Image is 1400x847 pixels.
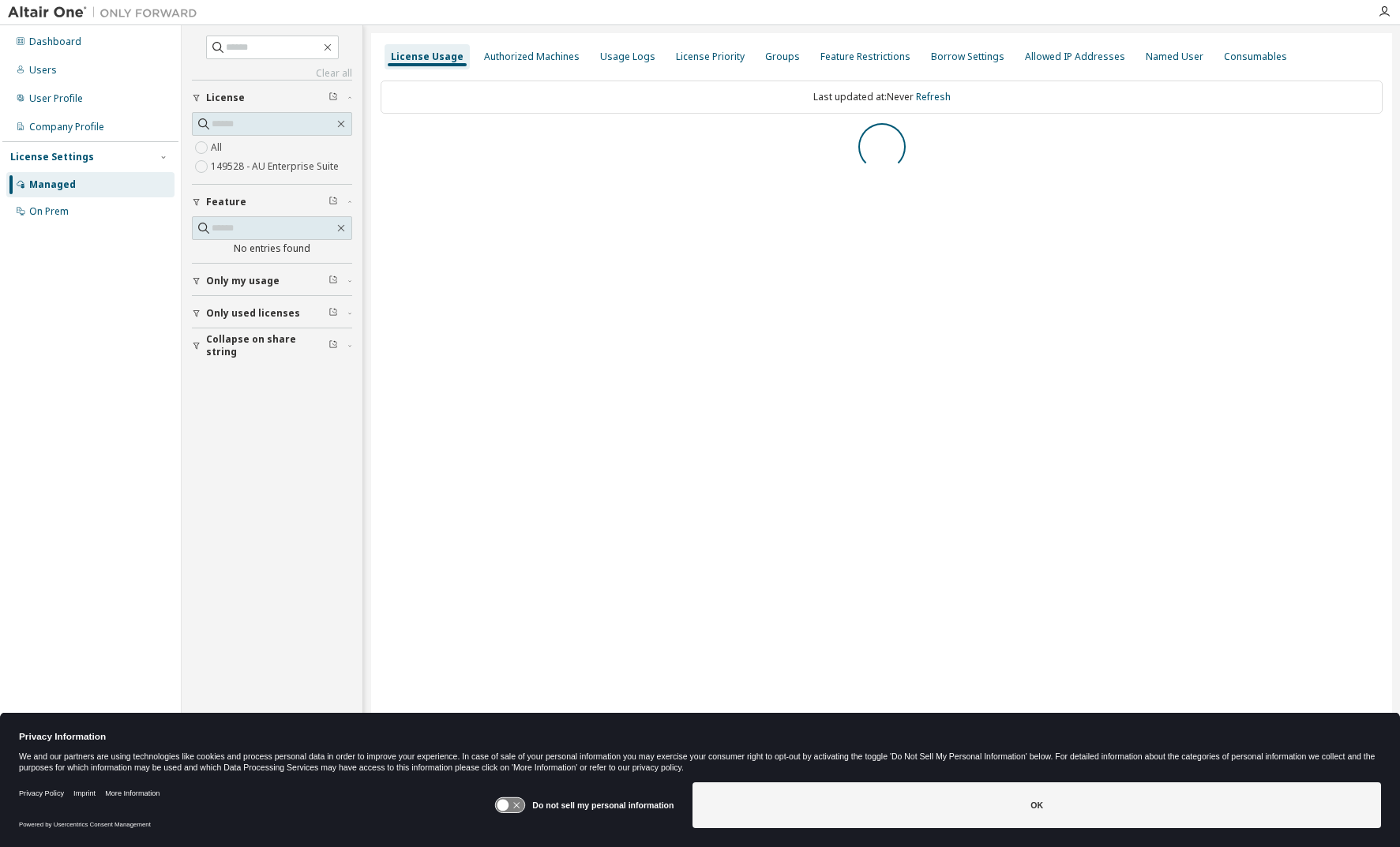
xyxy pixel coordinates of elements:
[211,138,225,157] label: All
[328,196,338,208] span: Clear filter
[192,81,352,115] button: License
[29,205,69,218] div: On Prem
[206,92,245,104] span: License
[206,275,280,287] span: Only my usage
[328,275,338,287] span: Clear filter
[192,264,352,298] button: Only my usage
[1025,51,1125,63] div: Allowed IP Addresses
[328,307,338,320] span: Clear filter
[484,51,580,63] div: Authorized Machines
[206,196,246,208] span: Feature
[29,36,81,48] div: Dashboard
[1146,51,1203,63] div: Named User
[1224,51,1287,63] div: Consumables
[206,307,300,320] span: Only used licenses
[192,328,352,363] button: Collapse on share string
[676,51,745,63] div: License Priority
[206,333,328,358] span: Collapse on share string
[29,121,104,133] div: Company Profile
[765,51,800,63] div: Groups
[29,64,57,77] div: Users
[381,81,1383,114] div: Last updated at: Never
[192,296,352,331] button: Only used licenses
[192,67,352,80] a: Clear all
[10,151,94,163] div: License Settings
[192,185,352,219] button: Feature
[29,178,76,191] div: Managed
[916,90,951,103] a: Refresh
[328,339,338,352] span: Clear filter
[29,92,83,105] div: User Profile
[211,157,342,176] label: 149528 - AU Enterprise Suite
[192,242,352,255] div: No entries found
[600,51,655,63] div: Usage Logs
[391,51,464,63] div: License Usage
[931,51,1004,63] div: Borrow Settings
[8,5,205,21] img: Altair One
[820,51,910,63] div: Feature Restrictions
[328,92,338,104] span: Clear filter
